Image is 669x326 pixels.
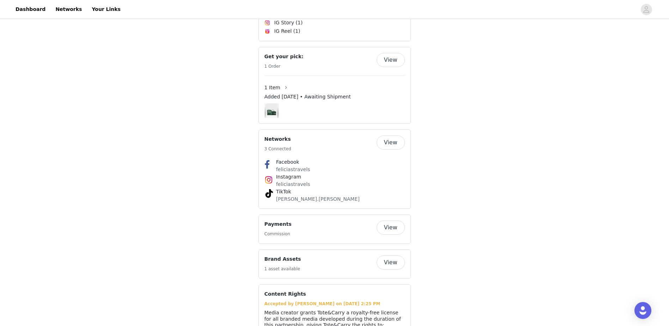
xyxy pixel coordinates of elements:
[264,93,351,101] span: Added [DATE] • Awaiting Shipment
[264,221,292,228] h4: Payments
[274,19,303,26] span: IG Story (1)
[259,47,411,124] div: Get your pick:
[264,146,291,152] h5: 3 Connected
[259,129,411,209] div: Networks
[264,231,292,237] h5: Commission
[264,176,273,184] img: Instagram Icon
[264,20,270,26] img: Instagram Icon
[51,1,86,17] a: Networks
[264,53,304,60] h4: Get your pick:
[264,135,291,143] h4: Networks
[264,29,270,34] img: Instagram Reels Icon
[377,255,405,270] button: View
[377,221,405,235] button: View
[264,301,405,307] div: Accepted by [PERSON_NAME] on [DATE] 2:25 PM
[634,302,651,319] div: Open Intercom Messenger
[276,158,393,166] h4: Facebook
[11,1,50,17] a: Dashboard
[276,188,393,195] h4: TikTok
[266,103,278,118] img: Statement Weekender Travel Set in Emerald Green
[264,84,280,91] span: 1 Item
[276,166,393,173] p: feliciastravels
[264,63,304,70] h5: 1 Order
[276,195,393,203] p: [PERSON_NAME].[PERSON_NAME]
[276,173,393,181] h4: Instagram
[259,249,411,279] div: Brand Assets
[276,181,393,188] p: feliciastravels
[274,28,300,35] span: IG Reel (1)
[264,102,279,120] img: Image Background Blur
[87,1,125,17] a: Your Links
[643,4,650,15] div: avatar
[377,135,405,150] button: View
[377,53,405,67] button: View
[259,215,411,244] div: Payments
[264,290,306,298] h4: Content Rights
[264,255,301,263] h4: Brand Assets
[264,266,301,272] h5: 1 asset available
